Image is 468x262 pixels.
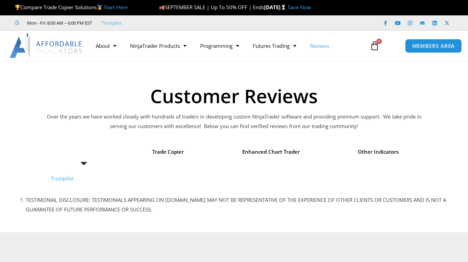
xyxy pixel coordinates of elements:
[358,147,399,157] span: Other Indicators
[74,147,94,157] span: Reviews
[159,4,264,11] span: SEPTEMBER SALE | Up To 50% OFF | Ends
[89,38,365,54] nav: Menu
[104,4,128,11] a: Start Here
[3,86,465,105] h1: Customer Reviews
[288,4,311,11] a: Save Now
[360,36,390,56] a: 0
[89,38,123,54] a: About
[193,38,246,54] a: Programming
[25,19,92,27] span: Mon - Fri: 8:00 AM – 6:00 PM EST
[26,195,458,215] li: TESTIMONIAL DISCLOSURE: TESTIMONIALS APPEARING ON [DOMAIN_NAME] MAY NOT BE REPRESENTATIVE OF THE ...
[102,19,121,27] a: Trustpilot
[123,38,193,54] a: NinjaTrader Products
[246,38,303,54] a: Futures Trading
[281,5,286,10] img: ⌛
[405,39,462,53] a: MEMBERS AREA
[242,147,300,157] span: Enhanced Chart Trader
[15,5,20,10] img: 🏆
[51,175,74,182] a: Trustpilot
[38,112,430,131] p: Over the years we have worked closely with hundreds of traders in developing custom NinjaTrader s...
[152,147,184,157] span: Trade Copier
[264,4,288,11] strong: [DATE]
[376,39,382,44] span: 0
[97,5,102,10] img: 🥇
[15,4,128,11] span: Compare Trade Copier Solutions
[10,33,83,58] img: LogoAI | Affordable Indicators – NinjaTrader
[159,5,165,10] img: 🍂
[412,43,455,49] span: MEMBERS AREA
[303,38,336,54] a: Reviews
